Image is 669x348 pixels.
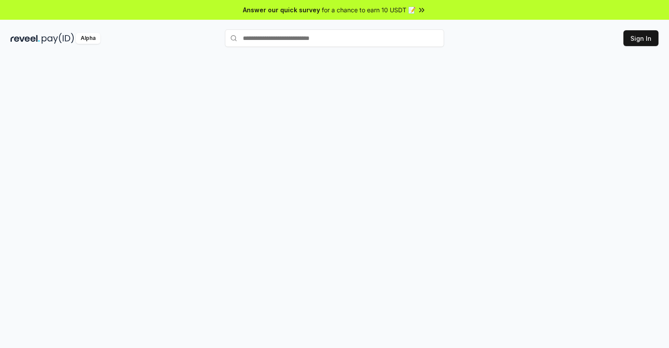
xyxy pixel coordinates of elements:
[11,33,40,44] img: reveel_dark
[76,33,100,44] div: Alpha
[42,33,74,44] img: pay_id
[322,5,416,14] span: for a chance to earn 10 USDT 📝
[243,5,320,14] span: Answer our quick survey
[623,30,658,46] button: Sign In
